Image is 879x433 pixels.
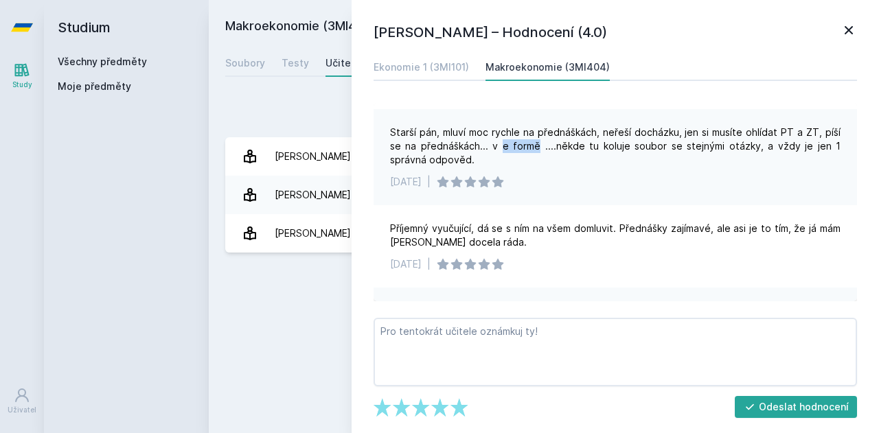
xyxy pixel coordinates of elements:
div: Study [12,80,32,90]
div: Učitelé [326,56,360,70]
div: [PERSON_NAME] [275,181,351,209]
div: [PERSON_NAME] [275,143,351,170]
a: [PERSON_NAME] 1 hodnocení 5.0 [225,176,863,214]
div: | [427,257,431,271]
h2: Makroekonomie (3MI404) [225,16,709,38]
a: Uživatel [3,380,41,422]
div: [DATE] [390,257,422,271]
a: Study [3,55,41,97]
div: [DATE] [390,175,422,189]
a: Testy [282,49,309,77]
div: Testy [282,56,309,70]
div: Soubory [225,56,265,70]
a: [PERSON_NAME] 8 hodnocení 4.0 [225,214,863,253]
a: Soubory [225,49,265,77]
div: Uživatel [8,405,36,415]
a: Všechny předměty [58,56,147,67]
div: Příjemný vyučující, dá se s ním na všem domluvit. Přednášky zajímavé, ale asi je to tím, že já má... [390,222,841,249]
div: [PERSON_NAME] [275,220,351,247]
div: | [427,175,431,189]
span: Moje předměty [58,80,131,93]
a: [PERSON_NAME] 2 hodnocení 3.0 [225,137,863,176]
div: Starší pán, mluví moc rychle na přednáškách, neřeší docházku, jen si musíte ohlídat PT a ZT, píší... [390,126,841,167]
a: Učitelé [326,49,360,77]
